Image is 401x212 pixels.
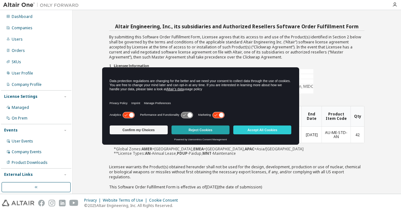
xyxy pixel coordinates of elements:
[301,127,322,143] td: [DATE]
[149,198,182,203] div: Cookie Consent
[12,149,42,154] div: Company Events
[84,203,182,208] p: © 2025 Altair Engineering, Inc. All Rights Reserved.
[142,146,152,152] b: AMER
[351,127,364,143] td: 42
[84,198,103,203] div: Privacy
[177,151,188,156] b: PDUP
[12,139,33,144] div: User Events
[193,146,204,152] b: EMEA
[12,82,42,87] div: Company Profile
[103,198,149,203] div: Website Terms of Use
[12,14,32,19] div: Dashboard
[12,48,25,53] div: Orders
[12,116,27,121] div: On Prem
[245,146,254,152] b: APAC
[12,25,32,31] div: Companies
[3,2,82,8] img: Altair One
[12,71,33,76] div: User Profile
[301,106,322,126] th: End Date
[59,200,66,206] img: linkedin.svg
[4,172,33,177] div: External Links
[38,200,45,206] img: facebook.svg
[12,59,21,64] div: SKUs
[202,151,212,156] b: MNT
[322,106,351,126] th: Product Item Code
[322,127,351,143] td: AU-ME-STD-AN
[49,200,55,206] img: instagram.svg
[12,37,23,42] div: Users
[4,128,18,133] div: Events
[114,106,364,156] div: *Global Zones: =[GEOGRAPHIC_DATA], =[GEOGRAPHIC_DATA], =Asia/[GEOGRAPHIC_DATA] **License Types: -...
[145,151,151,156] b: AN
[12,160,48,165] div: Product Downloads
[69,200,78,206] img: youtube.svg
[2,200,34,206] img: altair_logo.svg
[109,22,364,31] h3: Altair Engineering, Inc., its subsidiaries and Authorized Resellers Software Order Fulfillment Form
[351,106,364,126] th: Qty
[4,94,38,99] div: License Settings
[12,105,29,110] div: Managed
[114,64,364,69] li: Licensee Information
